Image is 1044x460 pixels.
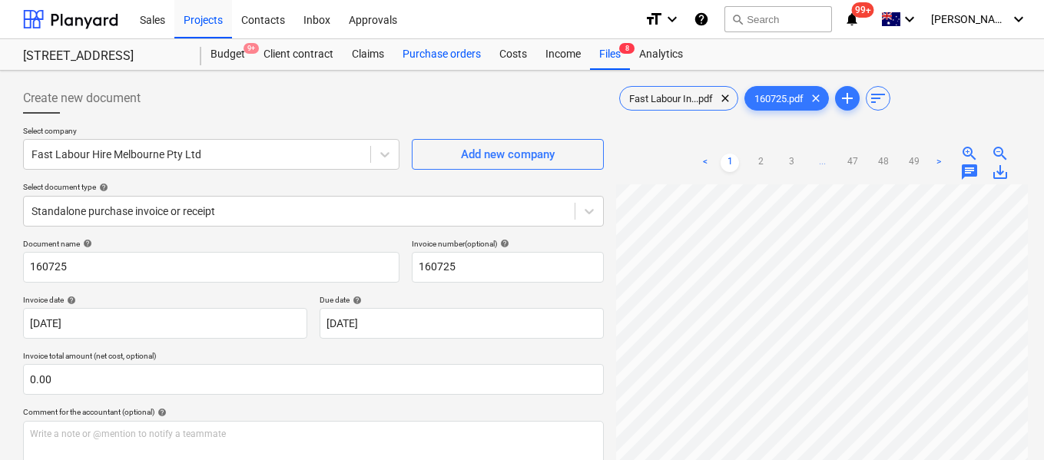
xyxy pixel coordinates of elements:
span: help [350,296,362,305]
span: add [838,89,857,108]
a: Page 1 is your current page [721,154,739,172]
a: ... [813,154,831,172]
div: Due date [320,295,604,305]
a: Costs [490,39,536,70]
a: Income [536,39,590,70]
i: Knowledge base [694,10,709,28]
div: Files [590,39,630,70]
span: clear [807,89,825,108]
div: 160725.pdf [744,86,829,111]
div: Document name [23,239,399,249]
span: 9+ [244,43,259,54]
div: Invoice number (optional) [412,239,604,249]
a: Files8 [590,39,630,70]
span: help [497,239,509,248]
i: keyboard_arrow_down [1009,10,1028,28]
a: Client contract [254,39,343,70]
div: Select document type [23,182,604,192]
span: Fast Labour In...pdf [620,93,722,104]
a: Previous page [696,154,714,172]
input: Invoice date not specified [23,308,307,339]
span: sort [869,89,887,108]
span: [PERSON_NAME] [931,13,1008,25]
span: help [154,408,167,417]
span: help [96,183,108,192]
div: [STREET_ADDRESS] [23,48,183,65]
span: 8 [619,43,635,54]
input: Invoice number [412,252,604,283]
span: 160725.pdf [745,93,813,104]
a: Page 3 [782,154,800,172]
span: help [64,296,76,305]
span: zoom_in [960,144,979,163]
i: keyboard_arrow_down [900,10,919,28]
a: Claims [343,39,393,70]
span: 99+ [852,2,874,18]
i: keyboard_arrow_down [663,10,681,28]
a: Page 49 [905,154,923,172]
a: Page 47 [843,154,862,172]
a: Next page [930,154,948,172]
input: Due date not specified [320,308,604,339]
p: Select company [23,126,399,139]
input: Invoice total amount (net cost, optional) [23,364,604,395]
span: search [731,13,744,25]
button: Search [724,6,832,32]
span: save_alt [991,163,1009,181]
a: Analytics [630,39,692,70]
i: notifications [844,10,860,28]
span: help [80,239,92,248]
div: Invoice date [23,295,307,305]
span: chat [960,163,979,181]
a: Page 2 [751,154,770,172]
div: Budget [201,39,254,70]
a: Purchase orders [393,39,490,70]
a: Budget9+ [201,39,254,70]
button: Add new company [412,139,604,170]
iframe: Chat Widget [967,386,1044,460]
i: format_size [645,10,663,28]
span: Create new document [23,89,141,108]
a: Page 48 [874,154,893,172]
input: Document name [23,252,399,283]
span: clear [716,89,734,108]
div: Comment for the accountant (optional) [23,407,604,417]
div: Fast Labour In...pdf [619,86,738,111]
div: Add new company [461,144,555,164]
span: zoom_out [991,144,1009,163]
p: Invoice total amount (net cost, optional) [23,351,604,364]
